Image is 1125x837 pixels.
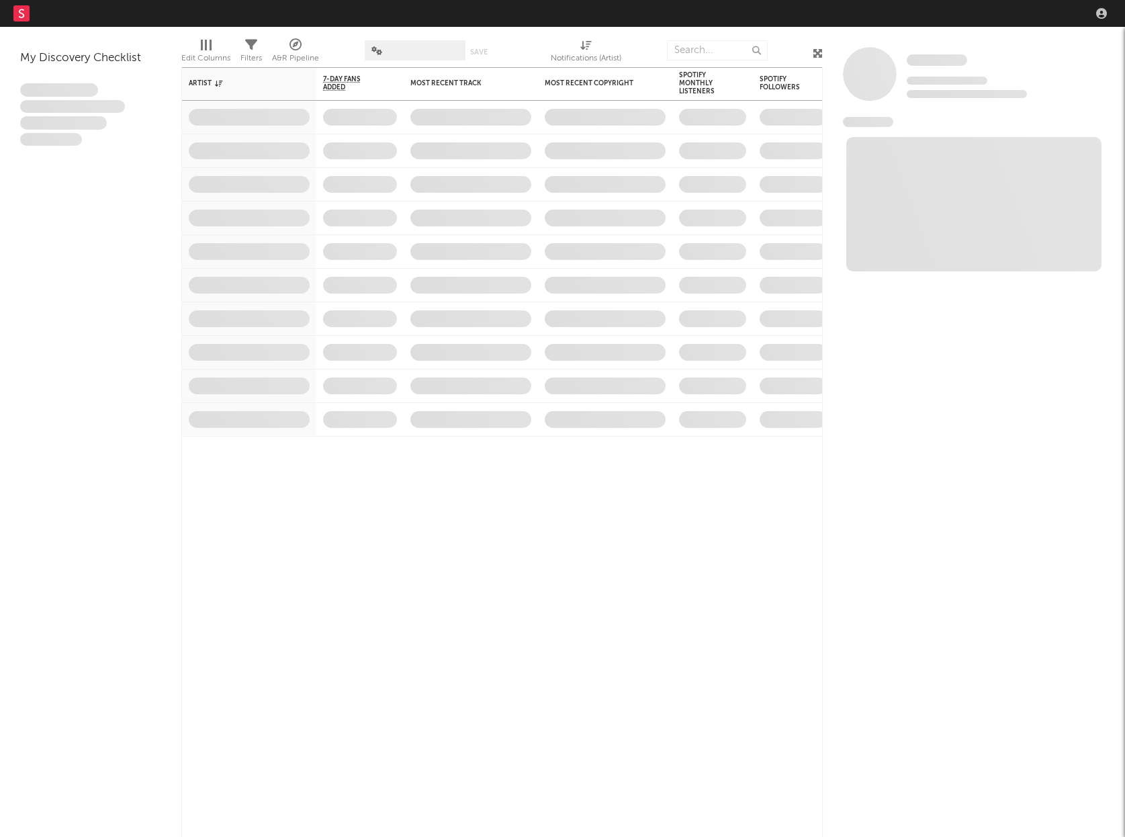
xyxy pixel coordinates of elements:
span: Integer aliquet in purus et [20,100,125,114]
div: Notifications (Artist) [551,50,621,67]
div: My Discovery Checklist [20,50,161,67]
span: Lorem ipsum dolor [20,83,98,97]
span: 7-Day Fans Added [323,75,377,91]
div: Most Recent Track [410,79,511,87]
div: Filters [240,34,262,73]
span: Aliquam viverra [20,133,82,146]
button: Save [470,48,488,56]
div: Filters [240,50,262,67]
input: Search... [667,40,768,60]
div: Spotify Followers [760,75,807,91]
span: News Feed [843,117,893,127]
div: Most Recent Copyright [545,79,645,87]
span: 0 fans last week [907,90,1027,98]
span: Praesent ac interdum [20,116,107,130]
div: Spotify Monthly Listeners [679,71,726,95]
span: Some Artist [907,54,967,66]
div: Notifications (Artist) [551,34,621,73]
div: A&R Pipeline [272,34,319,73]
div: Edit Columns [181,50,230,67]
div: Artist [189,79,289,87]
span: Tracking Since: [DATE] [907,77,987,85]
div: Edit Columns [181,34,230,73]
div: A&R Pipeline [272,50,319,67]
a: Some Artist [907,54,967,67]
